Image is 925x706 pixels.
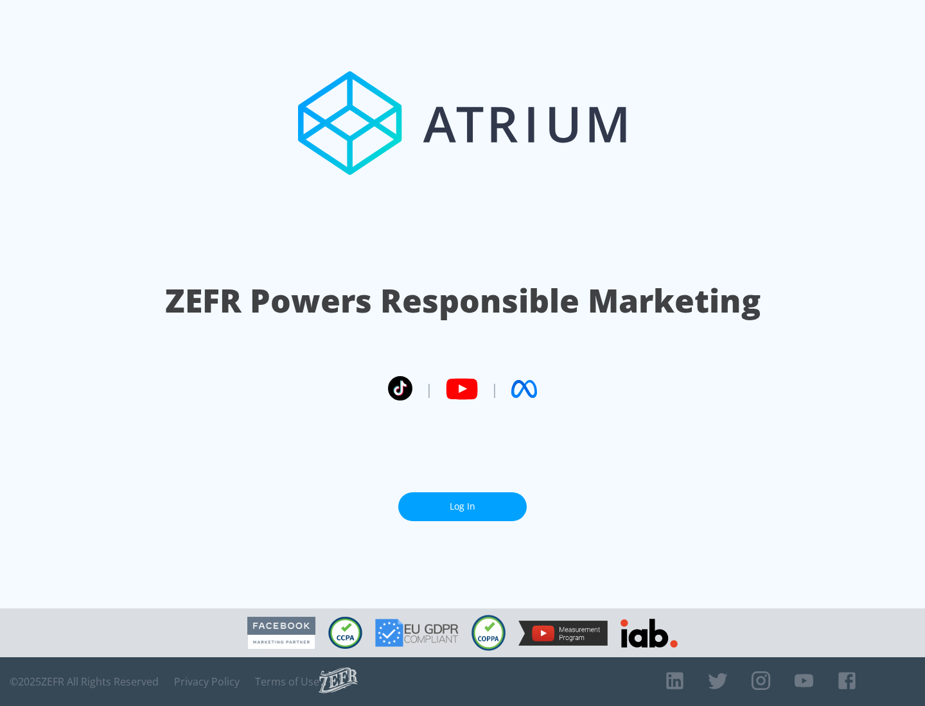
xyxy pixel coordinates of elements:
span: © 2025 ZEFR All Rights Reserved [10,675,159,688]
img: Facebook Marketing Partner [247,617,315,650]
img: IAB [621,619,678,648]
a: Privacy Policy [174,675,240,688]
img: COPPA Compliant [471,615,506,651]
span: | [491,379,498,399]
a: Terms of Use [255,675,319,688]
h1: ZEFR Powers Responsible Marketing [165,279,761,323]
img: GDPR Compliant [375,619,459,647]
a: Log In [398,492,527,521]
span: | [425,379,433,399]
img: CCPA Compliant [328,617,362,649]
img: YouTube Measurement Program [518,621,608,646]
